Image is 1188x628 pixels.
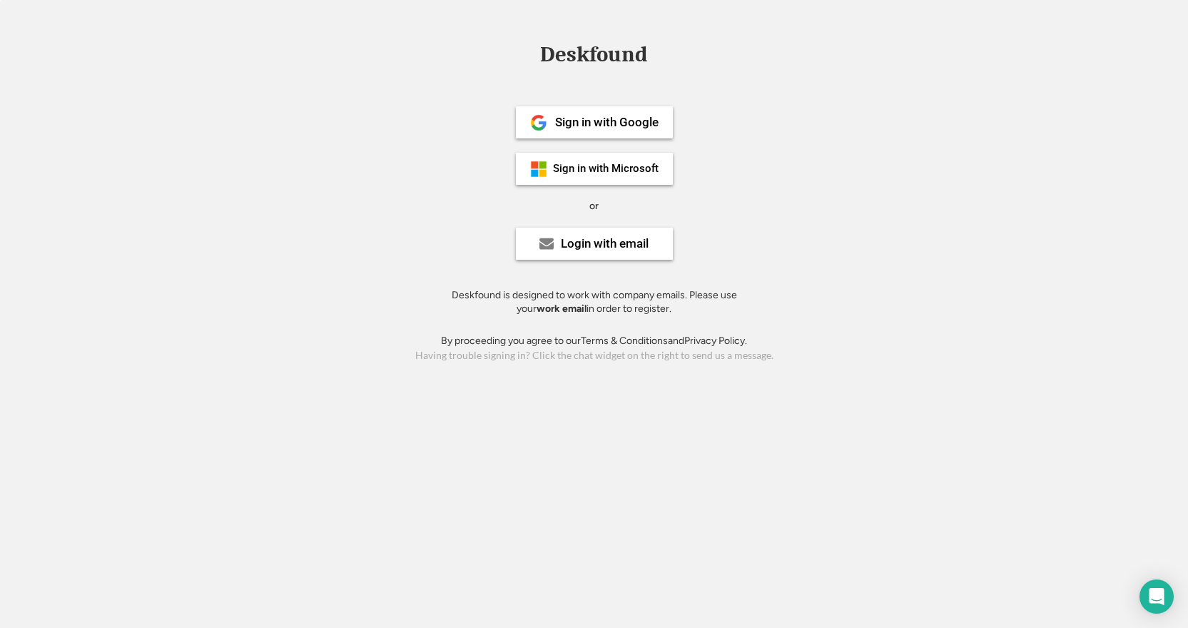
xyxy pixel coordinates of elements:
[684,335,747,347] a: Privacy Policy.
[530,114,547,131] img: 1024px-Google__G__Logo.svg.png
[553,163,659,174] div: Sign in with Microsoft
[441,334,747,348] div: By proceeding you agree to our and
[581,335,668,347] a: Terms & Conditions
[555,116,659,128] div: Sign in with Google
[1139,579,1174,614] div: Open Intercom Messenger
[434,288,755,316] div: Deskfound is designed to work with company emails. Please use your in order to register.
[530,161,547,178] img: ms-symbollockup_mssymbol_19.png
[561,238,649,250] div: Login with email
[537,303,587,315] strong: work email
[534,44,655,66] div: Deskfound
[589,199,599,213] div: or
